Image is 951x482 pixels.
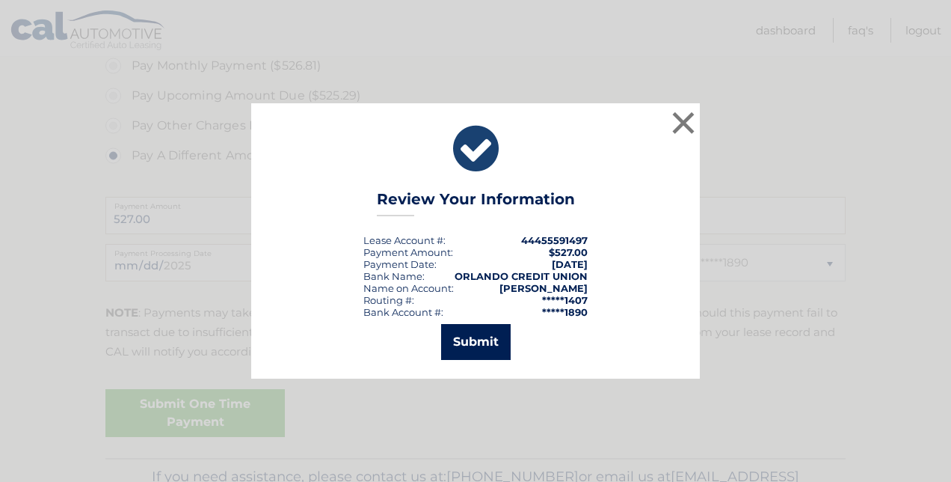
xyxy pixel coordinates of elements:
strong: 44455591497 [521,234,588,246]
h3: Review Your Information [377,190,575,216]
div: : [363,258,437,270]
button: Submit [441,324,511,360]
span: Payment Date [363,258,434,270]
button: × [668,108,698,138]
div: Name on Account: [363,282,454,294]
div: Bank Account #: [363,306,443,318]
span: [DATE] [552,258,588,270]
strong: ORLANDO CREDIT UNION [455,270,588,282]
div: Lease Account #: [363,234,446,246]
div: Bank Name: [363,270,425,282]
div: Routing #: [363,294,414,306]
strong: [PERSON_NAME] [499,282,588,294]
div: Payment Amount: [363,246,453,258]
span: $527.00 [549,246,588,258]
